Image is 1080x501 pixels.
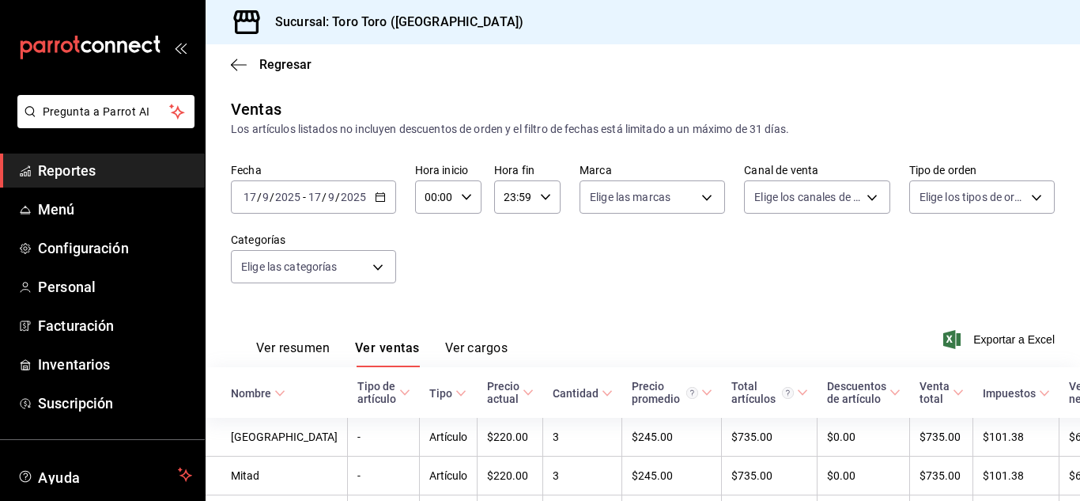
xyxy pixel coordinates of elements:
[478,418,543,457] td: $220.00
[754,189,860,205] span: Elige los canales de venta
[38,237,192,259] span: Configuración
[622,418,722,457] td: $245.00
[415,165,481,176] label: Hora inicio
[259,57,312,72] span: Regresar
[920,380,950,405] div: Venta total
[38,465,172,484] span: Ayuda
[818,418,910,457] td: $0.00
[973,418,1059,457] td: $101.38
[43,104,170,120] span: Pregunta a Parrot AI
[429,387,466,400] span: Tipo
[348,457,420,495] td: -
[420,457,478,495] td: Artículo
[357,380,410,405] span: Tipo de artículo
[910,418,973,457] td: $735.00
[231,97,281,121] div: Ventas
[910,457,973,495] td: $735.00
[38,276,192,298] span: Personal
[622,457,722,495] td: $245.00
[262,191,270,203] input: --
[256,340,330,367] button: Ver resumen
[355,340,420,367] button: Ver ventas
[231,387,285,400] span: Nombre
[487,380,534,405] span: Precio actual
[731,380,794,405] div: Total artículos
[327,191,335,203] input: --
[782,387,794,399] svg: El total artículos considera cambios de precios en los artículos así como costos adicionales por ...
[262,13,523,32] h3: Sucursal: Toro Toro ([GEOGRAPHIC_DATA])
[553,387,599,400] div: Cantidad
[348,418,420,457] td: -
[340,191,367,203] input: ----
[322,191,327,203] span: /
[478,457,543,495] td: $220.00
[11,115,194,131] a: Pregunta a Parrot AI
[487,380,519,405] div: Precio actual
[983,387,1036,400] div: Impuestos
[827,380,901,405] span: Descuentos de artículo
[722,418,818,457] td: $735.00
[256,340,508,367] div: navigation tabs
[38,160,192,181] span: Reportes
[909,165,1055,176] label: Tipo de orden
[357,380,396,405] div: Tipo de artículo
[973,457,1059,495] td: $101.38
[543,457,622,495] td: 3
[946,330,1055,349] button: Exportar a Excel
[722,457,818,495] td: $735.00
[231,387,271,400] div: Nombre
[206,418,348,457] td: [GEOGRAPHIC_DATA]
[231,165,396,176] label: Fecha
[445,340,508,367] button: Ver cargos
[983,387,1050,400] span: Impuestos
[303,191,306,203] span: -
[818,457,910,495] td: $0.00
[231,57,312,72] button: Regresar
[38,315,192,336] span: Facturación
[686,387,698,399] svg: Precio promedio = Total artículos / cantidad
[38,354,192,375] span: Inventarios
[632,380,698,405] div: Precio promedio
[827,380,886,405] div: Descuentos de artículo
[543,418,622,457] td: 3
[308,191,322,203] input: --
[206,457,348,495] td: Mitad
[920,189,1025,205] span: Elige los tipos de orden
[38,199,192,220] span: Menú
[420,418,478,457] td: Artículo
[243,191,257,203] input: --
[274,191,301,203] input: ----
[270,191,274,203] span: /
[632,380,712,405] span: Precio promedio
[429,387,452,400] div: Tipo
[257,191,262,203] span: /
[744,165,889,176] label: Canal de venta
[335,191,340,203] span: /
[731,380,808,405] span: Total artículos
[494,165,561,176] label: Hora fin
[590,189,670,205] span: Elige las marcas
[231,234,396,245] label: Categorías
[553,387,613,400] span: Cantidad
[174,41,187,54] button: open_drawer_menu
[241,259,338,275] span: Elige las categorías
[580,165,725,176] label: Marca
[920,380,964,405] span: Venta total
[38,393,192,414] span: Suscripción
[231,121,1055,138] div: Los artículos listados no incluyen descuentos de orden y el filtro de fechas está limitado a un m...
[17,95,194,128] button: Pregunta a Parrot AI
